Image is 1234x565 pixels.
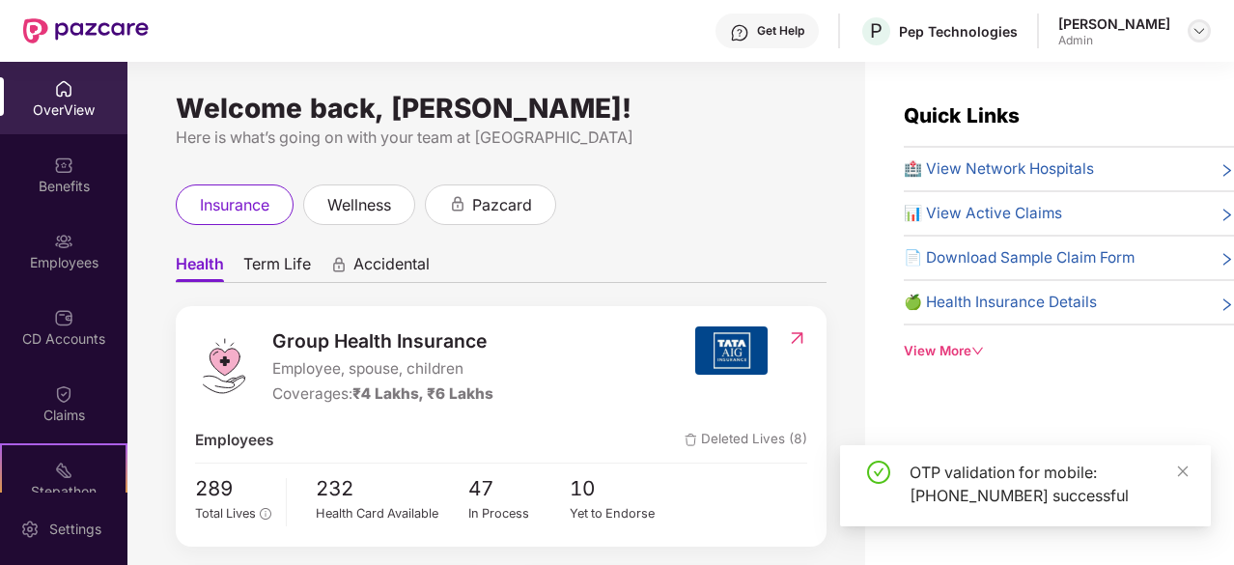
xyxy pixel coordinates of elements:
[695,326,768,375] img: insurerIcon
[570,473,672,505] span: 10
[904,341,1234,361] div: View More
[54,461,73,480] img: svg+xml;base64,PHN2ZyB4bWxucz0iaHR0cDovL3d3dy53My5vcmcvMjAwMC9zdmciIHdpZHRoPSIyMSIgaGVpZ2h0PSIyMC...
[54,384,73,404] img: svg+xml;base64,PHN2ZyBpZD0iQ2xhaW0iIHhtbG5zPSJodHRwOi8vd3d3LnczLm9yZy8yMDAwL3N2ZyIgd2lkdGg9IjIwIi...
[1176,465,1190,478] span: close
[472,193,532,217] span: pazcard
[757,23,804,39] div: Get Help
[449,195,466,212] div: animation
[468,473,571,505] span: 47
[904,291,1097,314] span: 🍏 Health Insurance Details
[787,328,807,348] img: RedirectIcon
[904,157,1094,181] span: 🏥 View Network Hospitals
[260,508,270,519] span: info-circle
[176,126,827,150] div: Here is what’s going on with your team at [GEOGRAPHIC_DATA]
[570,504,672,523] div: Yet to Endorse
[195,337,253,395] img: logo
[195,473,271,505] span: 289
[1058,14,1170,33] div: [PERSON_NAME]
[1220,161,1234,181] span: right
[200,193,269,217] span: insurance
[685,429,807,452] span: Deleted Lives (8)
[54,232,73,251] img: svg+xml;base64,PHN2ZyBpZD0iRW1wbG95ZWVzIiB4bWxucz0iaHR0cDovL3d3dy53My5vcmcvMjAwMC9zdmciIHdpZHRoPS...
[176,254,224,282] span: Health
[910,461,1188,507] div: OTP validation for mobile: [PHONE_NUMBER] successful
[870,19,883,42] span: P
[867,461,890,484] span: check-circle
[54,155,73,175] img: svg+xml;base64,PHN2ZyBpZD0iQmVuZWZpdHMiIHhtbG5zPSJodHRwOi8vd3d3LnczLm9yZy8yMDAwL3N2ZyIgd2lkdGg9Ij...
[195,429,273,452] span: Employees
[195,506,256,521] span: Total Lives
[904,202,1062,225] span: 📊 View Active Claims
[23,18,149,43] img: New Pazcare Logo
[353,254,430,282] span: Accidental
[1192,23,1207,39] img: svg+xml;base64,PHN2ZyBpZD0iRHJvcGRvd24tMzJ4MzIiIHhtbG5zPSJodHRwOi8vd3d3LnczLm9yZy8yMDAwL3N2ZyIgd2...
[904,246,1135,269] span: 📄 Download Sample Claim Form
[176,100,827,116] div: Welcome back, [PERSON_NAME]!
[468,504,571,523] div: In Process
[272,382,493,406] div: Coverages:
[330,256,348,273] div: animation
[316,473,468,505] span: 232
[1220,250,1234,269] span: right
[54,79,73,99] img: svg+xml;base64,PHN2ZyBpZD0iSG9tZSIgeG1sbnM9Imh0dHA6Ly93d3cudzMub3JnLzIwMDAvc3ZnIiB3aWR0aD0iMjAiIG...
[272,326,493,355] span: Group Health Insurance
[316,504,468,523] div: Health Card Available
[2,482,126,501] div: Stepathon
[54,308,73,327] img: svg+xml;base64,PHN2ZyBpZD0iQ0RfQWNjb3VudHMiIGRhdGEtbmFtZT0iQ0QgQWNjb3VudHMiIHhtbG5zPSJodHRwOi8vd3...
[730,23,749,42] img: svg+xml;base64,PHN2ZyBpZD0iSGVscC0zMngzMiIgeG1sbnM9Imh0dHA6Ly93d3cudzMub3JnLzIwMDAvc3ZnIiB3aWR0aD...
[1220,295,1234,314] span: right
[971,345,984,357] span: down
[899,22,1018,41] div: Pep Technologies
[243,254,311,282] span: Term Life
[20,520,40,539] img: svg+xml;base64,PHN2ZyBpZD0iU2V0dGluZy0yMHgyMCIgeG1sbnM9Imh0dHA6Ly93d3cudzMub3JnLzIwMDAvc3ZnIiB3aW...
[272,357,493,381] span: Employee, spouse, children
[904,103,1020,127] span: Quick Links
[1058,33,1170,48] div: Admin
[327,193,391,217] span: wellness
[685,434,697,446] img: deleteIcon
[352,384,493,403] span: ₹4 Lakhs, ₹6 Lakhs
[1220,206,1234,225] span: right
[43,520,107,539] div: Settings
